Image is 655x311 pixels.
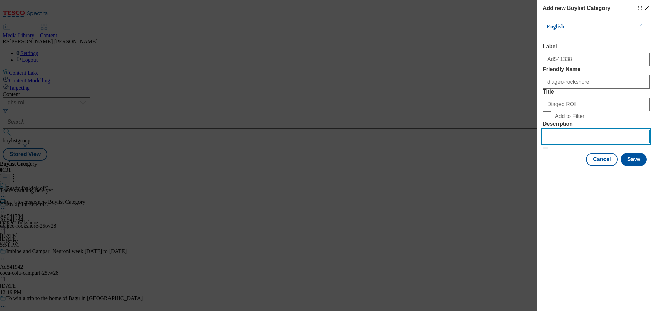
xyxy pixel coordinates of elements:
label: Description [543,121,650,127]
input: Enter Friendly Name [543,75,650,89]
input: Enter Description [543,130,650,143]
button: Save [621,153,647,166]
label: Label [543,44,650,50]
button: Cancel [586,153,617,166]
p: English [547,23,618,30]
label: Friendly Name [543,66,650,72]
label: Title [543,89,650,95]
h4: Add new Buylist Category [543,4,610,12]
span: Add to Filter [555,113,584,119]
input: Enter Label [543,53,650,66]
input: Enter Title [543,98,650,111]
